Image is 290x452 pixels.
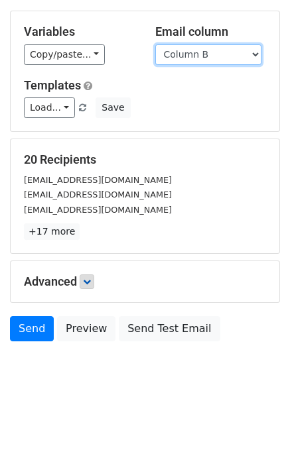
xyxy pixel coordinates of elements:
h5: Email column [155,25,267,39]
a: Send [10,316,54,341]
a: +17 more [24,223,80,240]
h5: 20 Recipients [24,152,266,167]
a: Templates [24,78,81,92]
a: Preview [57,316,115,341]
small: [EMAIL_ADDRESS][DOMAIN_NAME] [24,205,172,215]
small: [EMAIL_ADDRESS][DOMAIN_NAME] [24,190,172,199]
a: Copy/paste... [24,44,105,65]
iframe: Chat Widget [224,388,290,452]
h5: Advanced [24,274,266,289]
button: Save [96,97,130,118]
a: Send Test Email [119,316,220,341]
small: [EMAIL_ADDRESS][DOMAIN_NAME] [24,175,172,185]
a: Load... [24,97,75,118]
h5: Variables [24,25,135,39]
